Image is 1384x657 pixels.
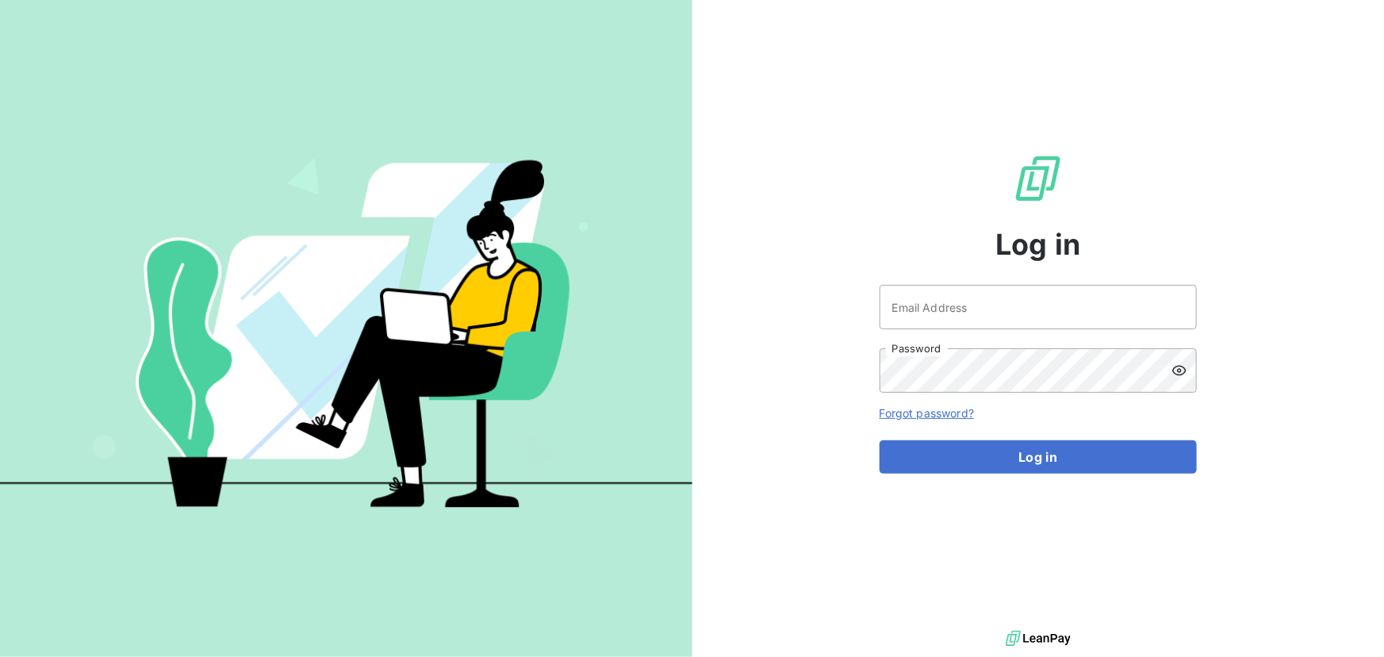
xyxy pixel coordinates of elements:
[1013,153,1064,204] img: LeanPay Logo
[880,285,1197,329] input: placeholder
[880,406,974,420] a: Forgot password?
[995,223,1080,266] span: Log in
[880,440,1197,474] button: Log in
[1006,627,1071,651] img: logo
